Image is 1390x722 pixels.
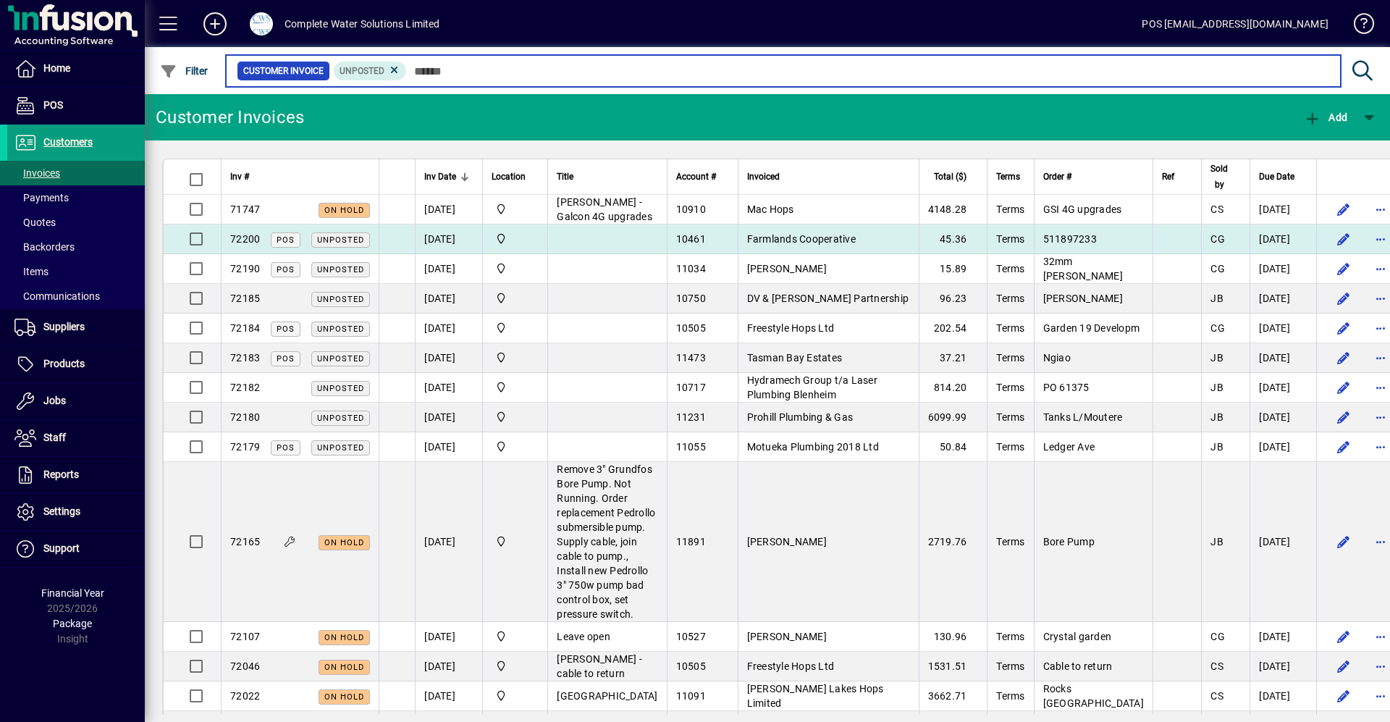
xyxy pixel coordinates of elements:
button: Edit [1331,684,1355,708]
span: [PERSON_NAME] [747,631,827,642]
span: Settings [43,505,80,517]
div: Due Date [1259,169,1307,185]
span: Unposted [317,354,364,364]
span: Order # [1043,169,1071,185]
span: Motueka [492,231,539,247]
span: Freestyle Hops Ltd [747,322,835,334]
span: 10527 [676,631,706,642]
span: Garden 19 Developm [1043,322,1140,334]
span: POS [277,265,295,274]
span: POS [43,99,63,111]
td: 1531.51 [919,652,987,681]
td: [DATE] [415,681,482,711]
span: Farmlands Cooperative [747,233,856,245]
span: JB [1210,536,1223,547]
td: 4148.28 [919,195,987,224]
span: 10461 [676,233,706,245]
div: Location [492,169,539,185]
td: 6099.99 [919,403,987,432]
span: Account # [676,169,716,185]
span: 72200 [230,233,260,245]
span: 10505 [676,322,706,334]
td: [DATE] [1250,195,1316,224]
span: [GEOGRAPHIC_DATA] [557,690,657,702]
span: CG [1210,233,1225,245]
span: Mac Hops [747,203,794,215]
span: Inv Date [424,169,456,185]
span: 11091 [676,690,706,702]
span: 11473 [676,352,706,364]
span: Quotes [14,217,56,228]
span: Motueka Plumbing 2018 Ltd [747,441,879,453]
span: Motueka [492,409,539,425]
span: CG [1210,631,1225,642]
span: GSI 4G upgrades [1043,203,1122,215]
td: [DATE] [415,254,482,284]
a: Quotes [7,210,145,235]
span: Motueka [492,201,539,217]
button: Edit [1331,227,1355,251]
button: Add [1300,104,1351,130]
span: Terms [996,322,1024,334]
span: Suppliers [43,321,85,332]
a: Jobs [7,383,145,419]
span: Unposted [317,324,364,334]
span: 11231 [676,411,706,423]
td: [DATE] [415,224,482,254]
td: [DATE] [415,622,482,652]
span: Hydramech Group t/a Laser Plumbing Blenheim [747,374,877,400]
a: Reports [7,457,145,493]
span: Terms [996,169,1020,185]
span: Unposted [317,414,364,423]
span: 72107 [230,631,260,642]
span: Terms [996,293,1024,304]
span: CG [1210,263,1225,274]
td: [DATE] [1250,254,1316,284]
span: Unposted [317,235,364,245]
span: On hold [324,538,364,547]
span: 72179 [230,441,260,453]
span: 10750 [676,293,706,304]
button: Edit [1331,530,1355,553]
td: 814.20 [919,373,987,403]
span: Terms [996,382,1024,393]
span: POS [277,354,295,364]
span: Terms [996,536,1024,547]
a: Staff [7,420,145,456]
span: Tanks L/Moutere [1043,411,1123,423]
span: CS [1210,660,1223,672]
span: 511897233 [1043,233,1097,245]
span: On hold [324,663,364,672]
span: Motueka [492,350,539,366]
span: Terms [996,690,1024,702]
span: Ledger Ave [1043,441,1095,453]
span: Motueka [492,658,539,674]
span: JB [1210,382,1223,393]
button: Edit [1331,316,1355,340]
span: [PERSON_NAME] [747,536,827,547]
span: 10717 [676,382,706,393]
span: 11034 [676,263,706,274]
a: Suppliers [7,309,145,345]
span: 72165 [230,536,260,547]
button: Edit [1331,346,1355,369]
span: Invoices [14,167,60,179]
span: POS [277,443,295,453]
button: Filter [156,58,212,84]
span: 72184 [230,322,260,334]
span: Motueka [492,534,539,550]
td: [DATE] [1250,432,1316,462]
span: Sold by [1210,161,1228,193]
span: Terms [996,203,1024,215]
a: Products [7,346,145,382]
span: Inv # [230,169,249,185]
a: Support [7,531,145,567]
span: On hold [324,633,364,642]
span: Cable to return [1043,660,1113,672]
span: 72046 [230,660,260,672]
td: 50.84 [919,432,987,462]
span: Financial Year [41,587,104,599]
span: Terms [996,411,1024,423]
a: Backorders [7,235,145,259]
span: POS [277,235,295,245]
